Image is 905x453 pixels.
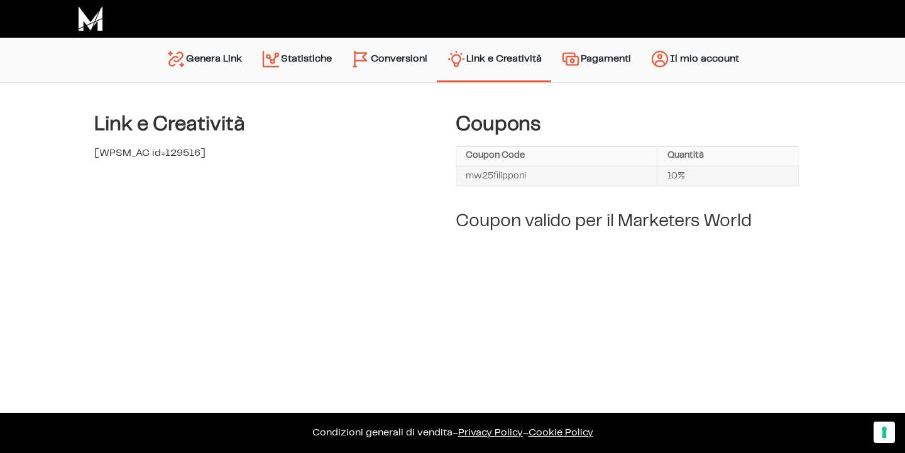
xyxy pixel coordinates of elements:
a: Genera Link [156,44,251,76]
td: mw25filipponi [456,166,658,186]
p: [WPSM_AC id=129516] [94,146,438,161]
th: Quantità [657,146,799,166]
a: Privacy Policy [458,428,523,437]
th: Coupon Code [456,146,658,166]
a: Condizioni generali di vendita [312,428,452,437]
img: account.svg [650,49,670,69]
img: creativity.svg [446,49,466,69]
h3: Coupon valido per il Marketers World [456,211,799,232]
a: Link e Creatività [437,44,551,74]
span: Cookie Policy [529,428,593,437]
button: Le tue preferenze relative al consenso per le tecnologie di tracciamento [874,422,895,443]
a: Il mio account [640,44,749,76]
td: 10% [657,166,799,186]
img: payments.svg [561,49,581,69]
img: generate-link.svg [166,49,186,69]
h4: Coupons [456,113,799,136]
img: stats.svg [261,49,281,69]
nav: Menu principale [156,38,749,82]
a: Statistiche [251,44,341,76]
h4: Link e Creatività [94,113,438,136]
a: Pagamenti [551,44,640,76]
a: Conversioni [341,44,437,76]
img: conversion-2.svg [351,49,371,69]
p: – – [13,425,892,440]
